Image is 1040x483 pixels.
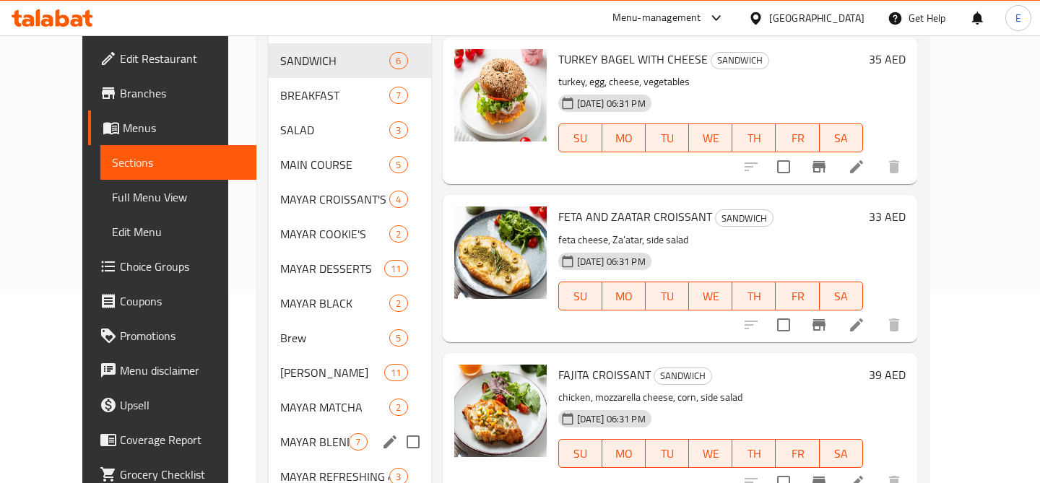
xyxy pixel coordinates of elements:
[280,364,384,381] span: [PERSON_NAME]
[781,128,813,149] span: FR
[565,128,597,149] span: SU
[848,158,865,175] a: Edit menu item
[389,121,407,139] div: items
[802,149,836,184] button: Branch-specific-item
[738,443,770,464] span: TH
[454,365,547,457] img: FAJITA CROISSANT
[558,364,651,386] span: FAJITA CROISSANT
[384,260,407,277] div: items
[100,145,256,180] a: Sections
[558,439,602,468] button: SU
[825,128,857,149] span: SA
[112,188,244,206] span: Full Menu View
[389,225,407,243] div: items
[280,329,389,347] div: Brew
[280,121,389,139] span: SALAD
[820,282,863,310] button: SA
[654,367,711,384] span: SANDWICH
[715,209,773,227] div: SANDWICH
[390,89,407,103] span: 7
[869,49,906,69] h6: 35 AED
[280,225,389,243] span: MAYAR COOKIE'S
[390,54,407,68] span: 6
[390,193,407,206] span: 4
[776,123,819,152] button: FR
[120,84,244,102] span: Branches
[695,286,727,307] span: WE
[120,466,244,483] span: Grocery Checklist
[389,156,407,173] div: items
[389,399,407,416] div: items
[768,310,799,340] span: Select to update
[123,119,244,136] span: Menus
[280,364,384,381] div: MAYAR WHITE
[802,308,836,342] button: Branch-specific-item
[612,9,701,27] div: Menu-management
[269,78,430,113] div: BREAKFAST7
[269,182,430,217] div: MAYAR CROISSANT'S4
[1015,10,1021,26] span: E
[820,439,863,468] button: SA
[602,282,646,310] button: MO
[280,260,384,277] span: MAYAR DESSERTS
[558,206,712,227] span: FETA AND ZAATAR CROISSANT
[695,443,727,464] span: WE
[571,255,651,269] span: [DATE] 06:31 PM
[646,439,689,468] button: TU
[825,286,857,307] span: SA
[100,214,256,249] a: Edit Menu
[781,286,813,307] span: FR
[269,390,430,425] div: MAYAR MATCHA2
[776,439,819,468] button: FR
[390,158,407,172] span: 5
[88,318,256,353] a: Promotions
[385,366,407,380] span: 11
[602,123,646,152] button: MO
[88,388,256,422] a: Upsell
[769,10,864,26] div: [GEOGRAPHIC_DATA]
[689,123,732,152] button: WE
[280,87,389,104] span: BREAKFAST
[280,191,389,208] span: MAYAR CROISSANT'S
[689,439,732,468] button: WE
[877,308,911,342] button: delete
[732,282,776,310] button: TH
[280,433,349,451] span: MAYAR BLENDS
[390,227,407,241] span: 2
[716,210,773,227] span: SANDWICH
[269,425,430,459] div: MAYAR BLENDS7edit
[558,73,863,91] p: turkey, egg, cheese, vegetables
[88,249,256,284] a: Choice Groups
[280,52,389,69] span: SANDWICH
[608,128,640,149] span: MO
[848,316,865,334] a: Edit menu item
[280,295,389,312] span: MAYAR BLACK
[454,206,547,299] img: FETA AND ZAATAR CROISSANT
[646,282,689,310] button: TU
[651,443,683,464] span: TU
[120,431,244,448] span: Coverage Report
[280,399,389,416] span: MAYAR MATCHA
[646,123,689,152] button: TU
[350,435,366,449] span: 7
[379,431,401,453] button: edit
[558,282,602,310] button: SU
[738,286,770,307] span: TH
[120,362,244,379] span: Menu disclaimer
[558,48,708,70] span: TURKEY BAGEL WITH CHEESE
[269,113,430,147] div: SALAD3
[112,223,244,240] span: Edit Menu
[100,180,256,214] a: Full Menu View
[732,439,776,468] button: TH
[608,286,640,307] span: MO
[120,327,244,344] span: Promotions
[349,433,367,451] div: items
[602,439,646,468] button: MO
[269,43,430,78] div: SANDWICH6
[654,367,712,385] div: SANDWICH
